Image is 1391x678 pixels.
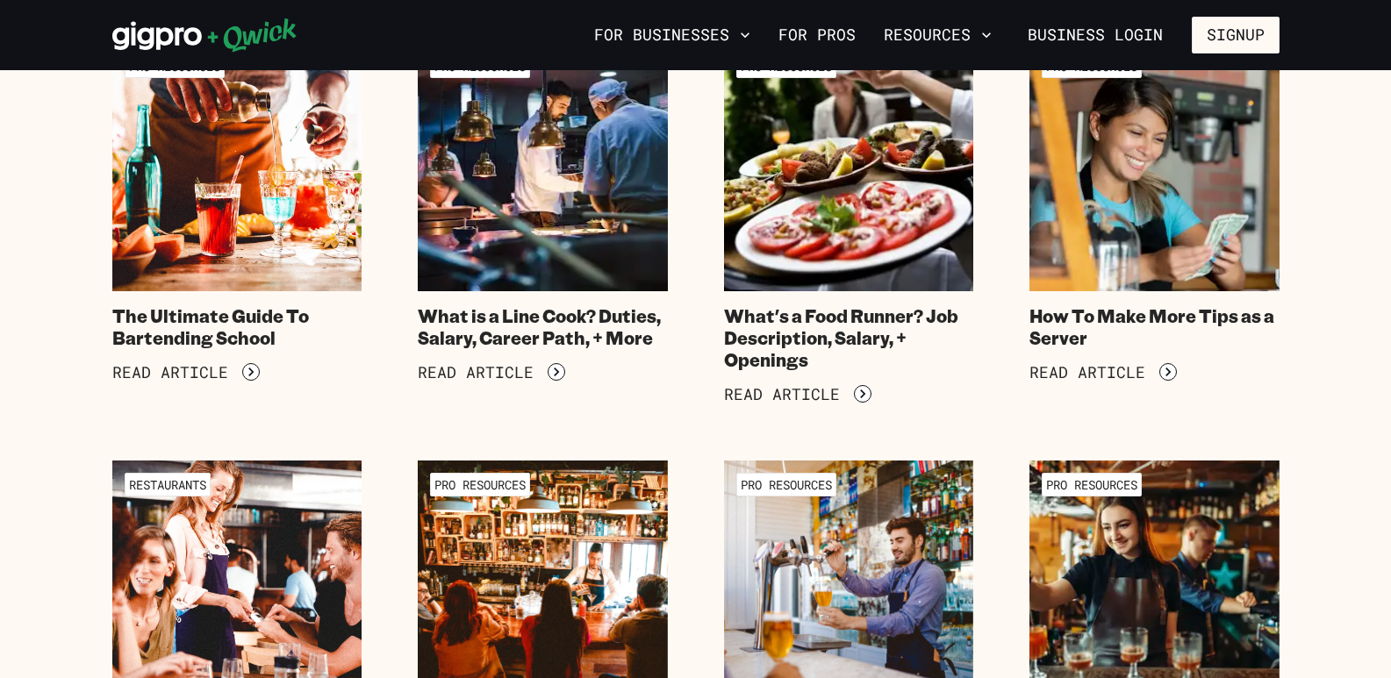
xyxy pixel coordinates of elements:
[1029,305,1280,349] h4: How To Make More Tips as a Server
[877,20,999,50] button: Resources
[771,20,863,50] a: For Pros
[1192,17,1280,54] button: Signup
[724,305,974,371] h4: What's a Food Runner? Job Description, Salary, + Openings
[418,305,668,349] h4: What is a Line Cook? Duties, Salary, Career Path, + More
[1029,42,1280,404] a: Pro ResourcesHow To Make More Tips as a ServerRead Article
[587,20,757,50] button: For Businesses
[724,42,974,292] img: plates of food being served
[724,42,974,404] a: Pro ResourcesWhat's a Food Runner? Job Description, Salary, + OpeningsRead Article
[112,42,362,292] img: The Ultimate Guide To Bartending School
[418,42,668,404] a: Pro ResourcesWhat is a Line Cook? Duties, Salary, Career Path, + MoreRead Article
[430,473,530,496] span: Pro Resources
[724,385,840,404] span: Read Article
[418,42,668,292] img: What is a Line Cook? Duties, Salary, Career Path, + More
[1029,363,1145,382] span: Read Article
[112,305,362,349] h4: The Ultimate Guide To Bartending School
[125,473,211,496] span: Restaurants
[418,363,534,382] span: Read Article
[1029,42,1280,292] img: How To Make More Tips as a Server
[1042,473,1142,496] span: Pro Resources
[112,363,228,382] span: Read Article
[1013,17,1178,54] a: Business Login
[736,473,836,496] span: Pro Resources
[112,42,362,404] a: Pro ResourcesThe Ultimate Guide To Bartending SchoolRead Article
